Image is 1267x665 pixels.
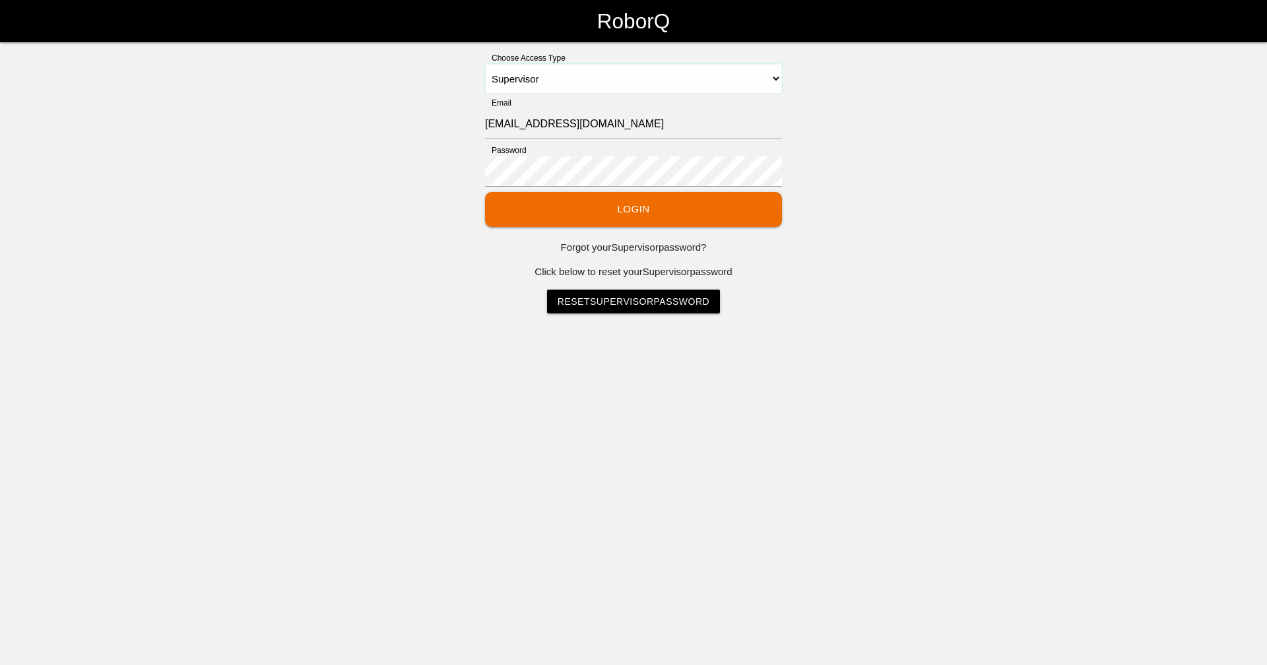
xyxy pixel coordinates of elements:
p: Click below to reset your Supervisor password [485,265,782,280]
p: Forgot your Supervisor password? [485,240,782,255]
label: Password [485,144,527,156]
label: Choose Access Type [485,52,566,64]
button: Login [485,192,782,227]
label: Email [485,97,511,109]
a: ResetSupervisorPassword [547,290,720,313]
